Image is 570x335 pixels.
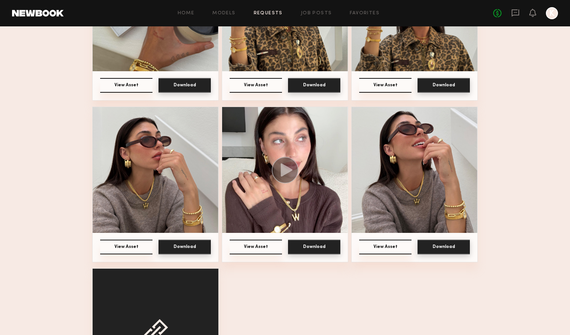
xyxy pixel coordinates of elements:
[212,11,235,16] a: Models
[230,78,282,93] button: View Asset
[301,11,332,16] a: Job Posts
[93,107,218,233] img: Asset
[230,240,282,254] button: View Asset
[159,240,211,254] button: Download
[288,78,340,93] button: Download
[100,240,152,254] button: View Asset
[222,107,348,233] img: Asset
[350,11,379,16] a: Favorites
[359,78,411,93] button: View Asset
[288,240,340,254] button: Download
[100,78,152,93] button: View Asset
[159,78,211,93] button: Download
[418,240,470,254] button: Download
[546,7,558,19] a: K
[352,107,477,233] img: Asset
[178,11,195,16] a: Home
[359,240,411,254] button: View Asset
[418,78,470,93] button: Download
[254,11,283,16] a: Requests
